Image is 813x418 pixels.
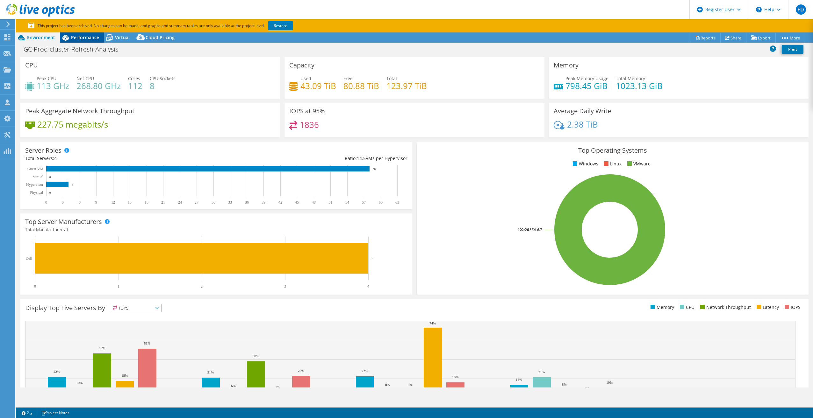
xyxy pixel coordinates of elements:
[529,227,542,232] tspan: ESXi 6.7
[421,147,804,154] h3: Top Operating Systems
[71,34,99,40] span: Performance
[362,200,366,205] text: 57
[606,380,613,384] text: 10%
[150,82,176,89] h4: 8
[216,155,407,162] div: Ratio: VMs per Hypervisor
[616,75,645,81] span: Total Memory
[76,82,121,89] h4: 268.80 GHz
[783,304,801,311] li: IOPS
[538,370,545,374] text: 21%
[626,160,651,167] li: VMware
[33,175,44,179] text: Virtual
[25,226,407,233] h4: Total Manufacturers:
[699,304,751,311] li: Network Throughput
[25,62,38,69] h3: CPU
[37,121,108,128] h4: 227.75 megabits/s
[37,409,74,417] a: Project Notes
[408,383,413,387] text: 8%
[649,304,674,311] li: Memory
[585,386,589,390] text: 4%
[25,155,216,162] div: Total Servers:
[278,200,282,205] text: 42
[357,155,366,161] span: 14.5
[565,75,608,81] span: Peak Memory Usage
[28,22,340,29] p: This project has been archived. No changes can be made, and graphs and summary tables are only av...
[284,284,286,289] text: 3
[385,383,390,387] text: 8%
[128,82,142,89] h4: 112
[145,200,148,205] text: 18
[300,121,319,128] h4: 1836
[207,370,214,374] text: 21%
[268,21,293,30] a: Restore
[212,200,215,205] text: 30
[373,168,376,171] text: 58
[146,34,175,40] span: Cloud Pricing
[312,200,316,205] text: 48
[567,121,598,128] h4: 2.38 TiB
[45,200,47,205] text: 0
[386,75,397,81] span: Total
[195,200,198,205] text: 27
[452,375,458,379] text: 16%
[562,382,567,386] text: 8%
[602,160,622,167] li: Linux
[27,34,55,40] span: Environment
[262,200,265,205] text: 39
[746,33,776,43] a: Export
[49,176,51,179] text: 0
[115,34,130,40] span: Virtual
[178,200,182,205] text: 24
[49,191,51,194] text: 0
[429,321,436,325] text: 74%
[37,82,69,89] h4: 113 GHz
[27,167,43,171] text: Guest VM
[161,200,165,205] text: 21
[25,256,32,261] text: Dell
[121,373,128,377] text: 18%
[37,75,56,81] span: Peak CPU
[345,200,349,205] text: 54
[372,256,374,260] text: 4
[300,75,311,81] span: Used
[295,200,299,205] text: 45
[343,82,379,89] h4: 80.88 TiB
[128,200,132,205] text: 15
[34,284,36,289] text: 0
[518,227,529,232] tspan: 100.0%
[276,386,281,389] text: 5%
[79,200,81,205] text: 6
[571,160,598,167] li: Windows
[111,200,115,205] text: 12
[755,304,779,311] li: Latency
[554,108,611,115] h3: Average Daily Write
[300,82,336,89] h4: 43.09 TiB
[17,409,37,417] a: 2
[554,62,579,69] h3: Memory
[111,304,161,312] span: IOPS
[144,341,150,345] text: 51%
[253,354,259,358] text: 38%
[289,62,314,69] h3: Capacity
[367,284,369,289] text: 4
[62,200,64,205] text: 3
[201,284,203,289] text: 2
[362,369,368,373] text: 22%
[379,200,383,205] text: 60
[72,183,74,186] text: 4
[328,200,332,205] text: 51
[516,378,522,381] text: 13%
[395,200,399,205] text: 63
[796,4,806,15] span: FD
[231,384,236,388] text: 6%
[118,284,119,289] text: 1
[54,370,60,373] text: 22%
[25,147,61,154] h3: Server Roles
[690,33,721,43] a: Reports
[128,75,140,81] span: Cores
[298,369,304,373] text: 23%
[782,45,803,54] a: Print
[150,75,176,81] span: CPU Sockets
[775,33,805,43] a: More
[21,46,128,53] h1: GC-Prod-cluster-Refresh-Analysis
